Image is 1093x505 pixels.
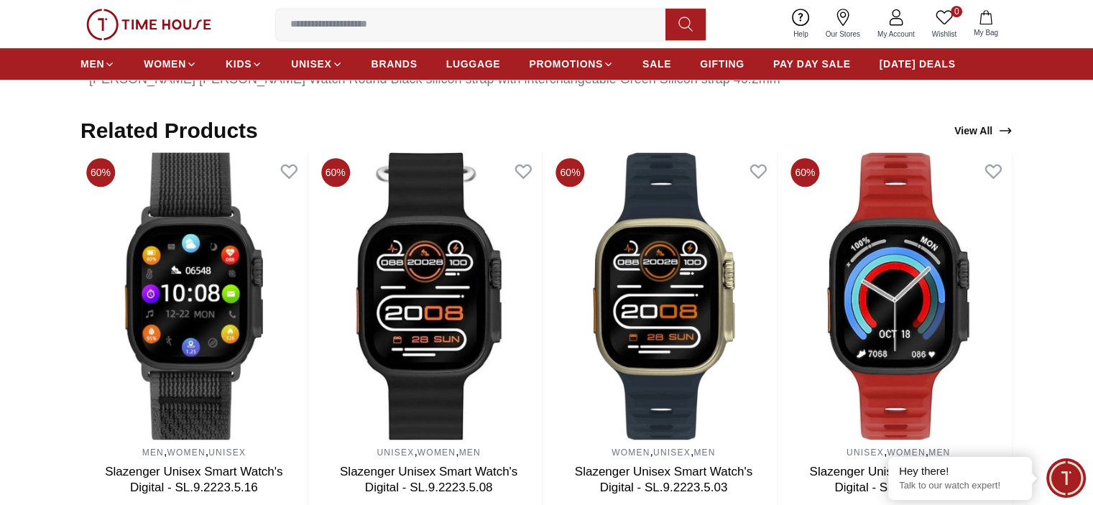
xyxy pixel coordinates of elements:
[954,124,1013,138] div: View All
[575,465,752,494] a: Slazenger Unisex Smart Watch's Digital - SL.9.2223.5.03
[790,158,819,187] span: 60%
[847,448,884,458] a: UNISEX
[788,29,814,40] span: Help
[291,57,331,71] span: UNISEX
[809,465,987,494] a: Slazenger Unisex Smart Watch's Digital - SL.9.2223.5.05
[144,51,197,77] a: WOMEN
[529,57,603,71] span: PROMOTIONS
[951,6,962,17] span: 0
[208,448,246,458] a: UNISEX
[887,448,925,458] a: WOMEN
[880,51,956,77] a: [DATE] DEALS
[556,158,585,187] span: 60%
[817,6,869,42] a: Our Stores
[899,464,1021,478] div: Hey there!
[550,152,778,440] img: Slazenger Unisex Smart Watch's Digital - SL.9.2223.5.03
[785,152,1012,440] img: Slazenger Unisex Smart Watch's Digital - SL.9.2223.5.05
[105,465,282,494] a: Slazenger Unisex Smart Watch's Digital - SL.9.2223.5.16
[612,448,650,458] a: WOMEN
[928,448,950,458] a: MEN
[80,118,258,144] h2: Related Products
[951,121,1015,141] a: View All
[321,158,350,187] span: 60%
[372,51,418,77] a: BRANDS
[340,465,517,494] a: Slazenger Unisex Smart Watch's Digital - SL.9.2223.5.08
[446,57,501,71] span: LUGGAGE
[372,57,418,71] span: BRANDS
[80,152,308,440] img: Slazenger Unisex Smart Watch's Digital - SL.9.2223.5.16
[446,51,501,77] a: LUGGAGE
[167,448,205,458] a: WOMEN
[226,57,252,71] span: KIDS
[291,51,342,77] a: UNISEX
[872,29,921,40] span: My Account
[785,6,817,42] a: Help
[820,29,866,40] span: Our Stores
[315,152,543,440] img: Slazenger Unisex Smart Watch's Digital - SL.9.2223.5.08
[144,57,186,71] span: WOMEN
[700,57,744,71] span: GIFTING
[642,51,671,77] a: SALE
[773,57,851,71] span: PAY DAY SALE
[459,448,481,458] a: MEN
[86,158,115,187] span: 60%
[86,9,211,40] img: ...
[968,27,1004,38] span: My Bag
[142,448,164,458] a: MEN
[377,448,414,458] a: UNISEX
[899,480,1021,492] p: Talk to our watch expert!
[642,57,671,71] span: SALE
[965,7,1007,41] button: My Bag
[226,51,262,77] a: KIDS
[773,51,851,77] a: PAY DAY SALE
[926,29,962,40] span: Wishlist
[700,51,744,77] a: GIFTING
[653,448,691,458] a: UNISEX
[418,448,456,458] a: WOMEN
[529,51,614,77] a: PROMOTIONS
[1046,458,1086,498] div: Chat Widget
[923,6,965,42] a: 0Wishlist
[693,448,715,458] a: MEN
[80,51,115,77] a: MEN
[880,57,956,71] span: [DATE] DEALS
[80,57,104,71] span: MEN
